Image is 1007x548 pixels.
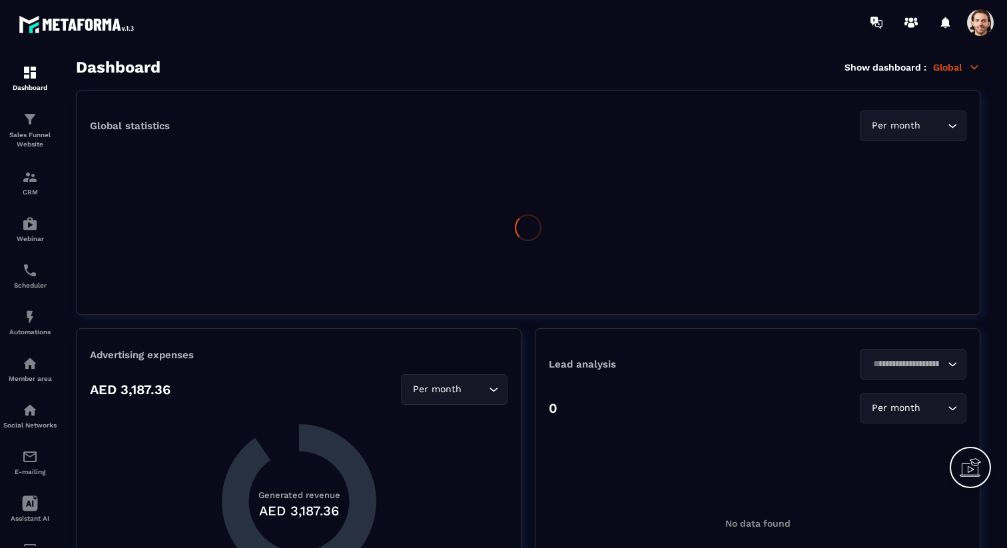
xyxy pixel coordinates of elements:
[860,393,966,423] div: Search for option
[549,358,758,370] p: Lead analysis
[923,119,944,133] input: Search for option
[76,58,161,77] h3: Dashboard
[3,131,57,149] p: Sales Funnel Website
[860,349,966,380] div: Search for option
[22,309,38,325] img: automations
[868,119,923,133] span: Per month
[22,169,38,185] img: formation
[3,252,57,299] a: schedulerschedulerScheduler
[3,346,57,392] a: automationsautomationsMember area
[3,439,57,485] a: emailemailE-mailing
[90,120,170,132] p: Global statistics
[3,101,57,159] a: formationformationSales Funnel Website
[3,282,57,289] p: Scheduler
[3,235,57,242] p: Webinar
[22,216,38,232] img: automations
[3,485,57,532] a: Assistant AI
[410,382,464,397] span: Per month
[3,299,57,346] a: automationsautomationsAutomations
[3,468,57,475] p: E-mailing
[22,449,38,465] img: email
[549,400,557,416] p: 0
[3,515,57,522] p: Assistant AI
[3,55,57,101] a: formationformationDashboard
[3,375,57,382] p: Member area
[3,206,57,252] a: automationsautomationsWebinar
[860,111,966,141] div: Search for option
[933,61,980,73] p: Global
[3,188,57,196] p: CRM
[22,402,38,418] img: social-network
[22,356,38,372] img: automations
[3,159,57,206] a: formationformationCRM
[3,392,57,439] a: social-networksocial-networkSocial Networks
[401,374,507,405] div: Search for option
[725,518,791,529] p: No data found
[3,328,57,336] p: Automations
[868,357,944,372] input: Search for option
[19,12,139,37] img: logo
[923,401,944,415] input: Search for option
[22,65,38,81] img: formation
[3,84,57,91] p: Dashboard
[22,111,38,127] img: formation
[22,262,38,278] img: scheduler
[464,382,486,397] input: Search for option
[90,349,507,361] p: Advertising expenses
[868,401,923,415] span: Per month
[844,62,926,73] p: Show dashboard :
[3,421,57,429] p: Social Networks
[90,382,170,398] p: AED 3,187.36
